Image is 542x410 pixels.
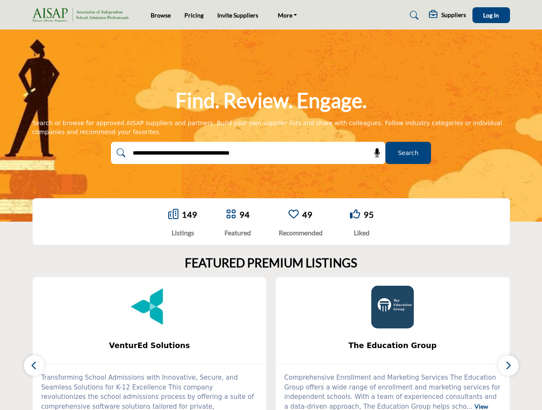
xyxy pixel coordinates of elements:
a: VenturEd Solutions [33,334,267,357]
img: VenturEd Solutions [128,286,171,328]
span: Search by Voice [367,149,382,157]
a: More [272,9,303,21]
h1: Find. Review. Engage. [175,87,367,114]
div: Listings [168,228,197,238]
b: The Education Group [288,334,497,357]
h5: Suppliers [441,11,466,19]
div: Featured [224,228,251,238]
a: Invite Suppliers [217,12,258,19]
h2: FEATURED PREMIUM LISTINGS [185,256,357,270]
button: Log In [472,7,510,23]
a: The Education Group [276,334,510,357]
a: Go to Featured [226,209,236,220]
span: VenturEd Solutions [46,340,254,351]
a: Pricing [184,12,204,19]
div: Liked [350,228,374,238]
div: Suppliers [429,10,466,20]
a: 94 [239,209,250,220]
a: 149 [182,209,197,220]
button: Search [385,142,431,164]
span: Search [398,149,418,158]
b: VenturEd Solutions [46,334,254,357]
div: Recommended [279,228,323,238]
span: The Education Group [288,340,497,351]
a: Search [402,9,424,22]
img: Site Logo [32,8,133,22]
span: Log In [483,12,499,19]
a: 49 [302,209,312,220]
a: Browse [151,12,171,19]
div: Search or browse for approved AISAP suppliers and partners. Build your own supplier lists and sha... [32,119,510,137]
i: Go to Liked [350,209,360,219]
a: 95 [364,209,374,220]
a: Go to Recommended [288,209,299,220]
img: The Education Group [371,286,414,328]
